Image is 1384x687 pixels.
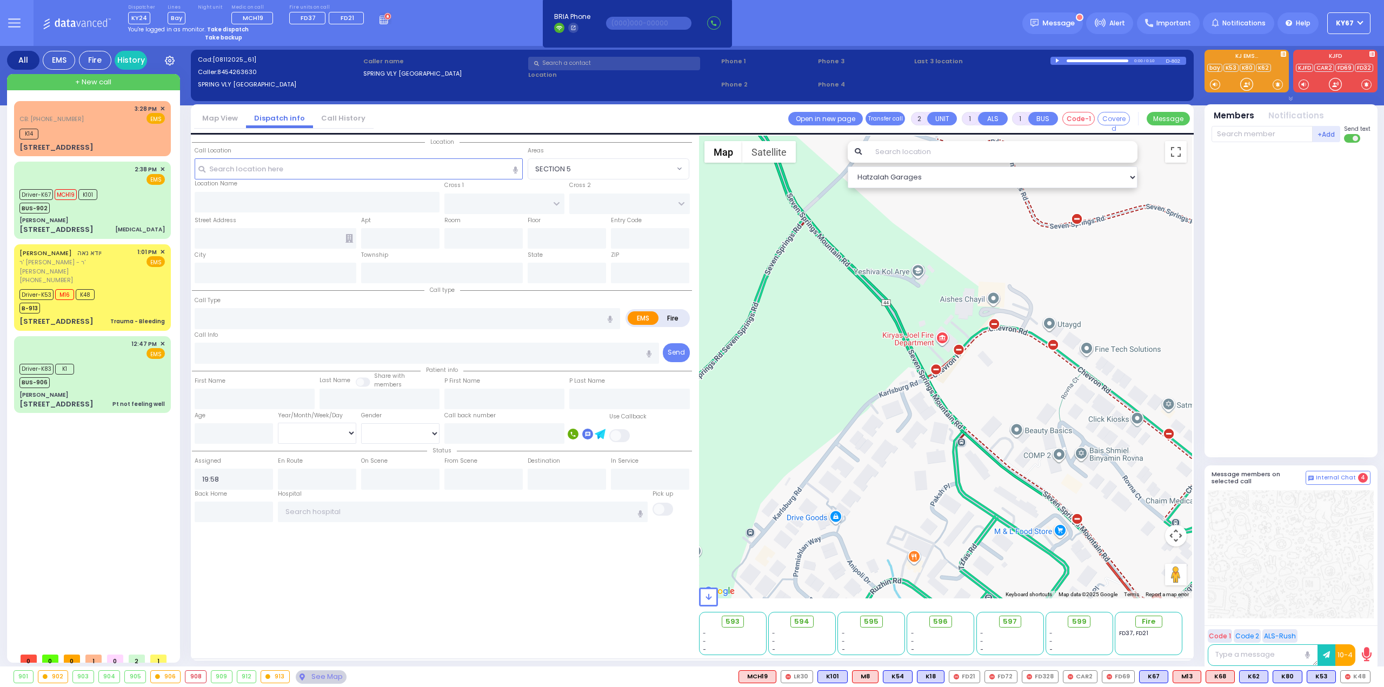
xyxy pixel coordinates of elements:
[217,68,257,76] span: 8454263630
[1314,64,1334,72] a: CAR2
[195,251,206,259] label: City
[1335,64,1354,72] a: FD69
[361,457,388,465] label: On Scene
[1307,670,1336,683] div: K53
[75,77,111,88] span: + New call
[852,670,879,683] div: ALS KJ
[978,112,1008,125] button: ALS
[160,104,165,114] span: ✕
[883,670,913,683] div: K54
[569,377,605,385] label: P Last Name
[702,584,737,598] a: Open this area in Google Maps (opens a new window)
[1097,112,1130,125] button: Covered
[949,670,980,683] div: FD21
[14,671,33,683] div: 901
[363,69,525,78] label: SPRING VLY [GEOGRAPHIC_DATA]
[107,655,123,663] span: 0
[19,249,72,257] a: [PERSON_NAME]
[194,113,246,123] a: Map View
[1143,55,1146,67] div: /
[198,4,222,11] label: Night unit
[374,381,402,389] span: members
[137,248,157,256] span: 1:01 PM
[99,671,120,683] div: 904
[160,248,165,257] span: ✕
[702,584,737,598] img: Google
[628,311,659,325] label: EMS
[1109,18,1125,28] span: Alert
[19,289,54,300] span: Driver-K53
[528,146,544,155] label: Areas
[611,216,642,225] label: Entry Code
[195,216,236,225] label: Street Address
[528,457,560,465] label: Destination
[1165,525,1187,546] button: Map camera controls
[772,629,775,637] span: -
[1119,629,1179,637] div: FD37, FD21
[528,159,674,178] span: SECTION 5
[528,57,700,70] input: Search a contact
[1344,125,1370,133] span: Send text
[19,258,134,276] span: ר' [PERSON_NAME] - ר' [PERSON_NAME]
[1102,670,1135,683] div: FD69
[444,377,480,385] label: P First Name
[1307,670,1336,683] div: BLS
[528,158,689,179] span: SECTION 5
[19,303,40,314] span: B-913
[278,490,302,498] label: Hospital
[147,348,165,359] span: EMS
[205,34,242,42] strong: Take backup
[361,216,371,225] label: Apt
[703,637,706,645] span: -
[852,670,879,683] div: M8
[1166,57,1186,65] div: D-802
[569,181,591,190] label: Cross 2
[1139,670,1168,683] div: BLS
[1147,112,1190,125] button: Message
[786,674,791,679] img: red-radio-icon.svg
[115,225,165,234] div: [MEDICAL_DATA]
[1022,670,1059,683] div: FD328
[1156,18,1191,28] span: Important
[195,457,221,465] label: Assigned
[738,670,776,683] div: ALS
[19,276,73,284] span: [PHONE_NUMBER]
[1205,54,1289,61] label: KJ EMS...
[289,4,368,11] label: Fire units on call
[444,181,464,190] label: Cross 1
[528,70,717,79] label: Location
[361,411,382,420] label: Gender
[704,141,742,163] button: Show street map
[79,51,111,70] div: Fire
[278,457,303,465] label: En Route
[1296,18,1310,28] span: Help
[927,112,957,125] button: UNIT
[535,164,571,175] span: SECTION 5
[1173,670,1201,683] div: M13
[606,17,691,30] input: (000)000-00000
[989,674,995,679] img: red-radio-icon.svg
[43,51,75,70] div: EMS
[658,311,688,325] label: Fire
[198,55,360,64] label: Cad:
[128,25,205,34] span: You're logged in as monitor.
[211,671,232,683] div: 909
[721,80,814,89] span: Phone 2
[528,251,543,259] label: State
[168,12,185,24] span: Bay
[663,343,690,362] button: Send
[794,616,809,627] span: 594
[231,4,277,11] label: Medic on call
[1239,670,1268,683] div: BLS
[261,671,289,683] div: 913
[1107,674,1112,679] img: red-radio-icon.svg
[1139,670,1168,683] div: K67
[653,490,673,498] label: Pick up
[76,289,95,300] span: K48
[818,80,911,89] span: Phone 4
[64,655,80,663] span: 0
[1340,670,1370,683] div: K48
[1063,670,1097,683] div: CAR2
[1068,674,1073,679] img: red-radio-icon.svg
[374,372,405,380] small: Share with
